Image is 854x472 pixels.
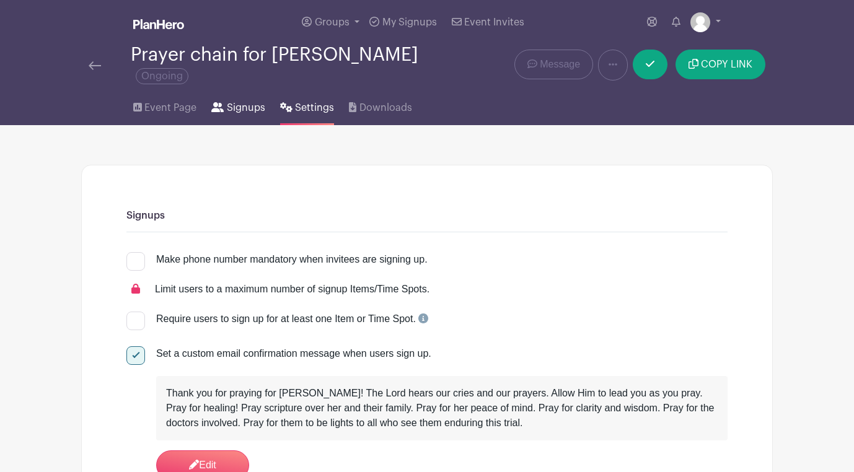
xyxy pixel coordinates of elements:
span: Ongoing [136,68,188,84]
a: Settings [280,85,334,125]
div: Set a custom email confirmation message when users sign up. [156,346,728,361]
button: COPY LINK [676,50,765,79]
div: Limit users to a maximum number of signup Items/Time Spots. [155,282,429,297]
span: Settings [295,100,334,115]
span: Event Page [144,100,196,115]
a: Signups [211,85,265,125]
img: logo_white-6c42ec7e38ccf1d336a20a19083b03d10ae64f83f12c07503d8b9e83406b4c7d.svg [133,19,184,29]
span: Signups [227,100,265,115]
span: Groups [315,17,350,27]
div: Prayer chain for [PERSON_NAME] [131,45,467,85]
h6: Signups [126,210,728,222]
div: Thank you for praying for [PERSON_NAME]! The Lord hears our cries and our prayers. Allow Him to l... [166,386,718,430]
span: Downloads [359,100,412,115]
span: My Signups [382,17,437,27]
span: Event Invites [464,17,524,27]
a: Event Page [133,85,196,125]
span: Message [540,57,580,72]
a: Message [514,50,593,79]
a: Downloads [349,85,412,125]
div: Require users to sign up for at least one Item or Time Spot. [156,312,428,326]
img: default-ce2991bfa6775e67f084385cd625a349d9dcbb7a52a09fb2fda1e96e2d18dcdb.png [690,12,710,32]
div: Make phone number mandatory when invitees are signing up. [156,252,428,267]
span: COPY LINK [701,59,752,69]
img: back-arrow-29a5d9b10d5bd6ae65dc969a981735edf675c4d7a1fe02e03b50dbd4ba3cdb55.svg [89,61,101,70]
